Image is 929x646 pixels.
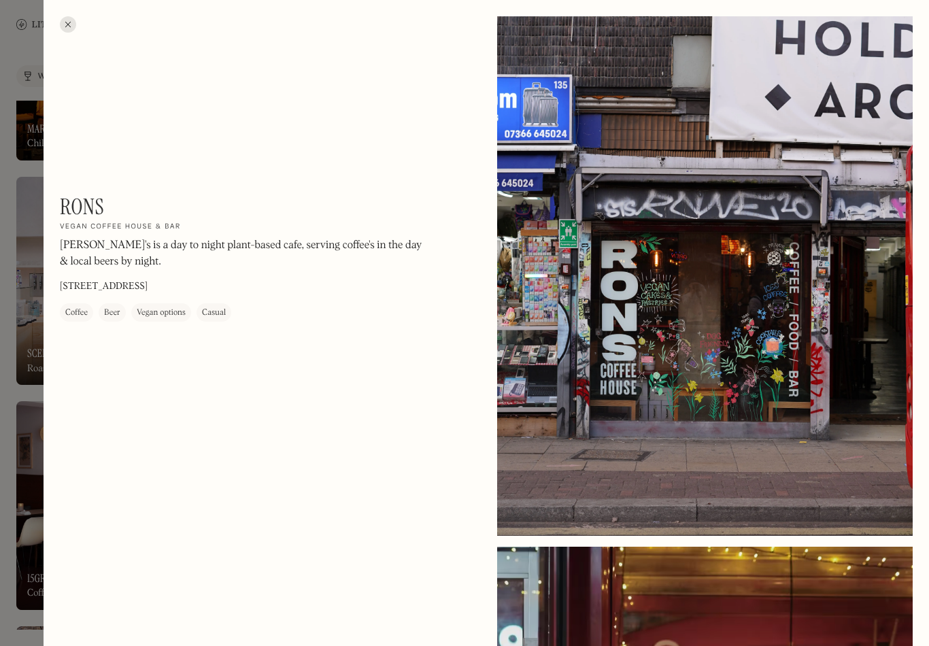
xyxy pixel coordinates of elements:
[60,222,181,232] h2: Vegan coffee house & bar
[60,194,104,220] h1: Rons
[60,279,148,294] p: [STREET_ADDRESS]
[137,306,186,320] div: Vegan options
[104,306,120,320] div: Beer
[65,306,88,320] div: Coffee
[202,306,226,320] div: Casual
[60,237,427,270] p: [PERSON_NAME]'s is a day to night plant-based cafe, serving coffee's in the day & local beers by ...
